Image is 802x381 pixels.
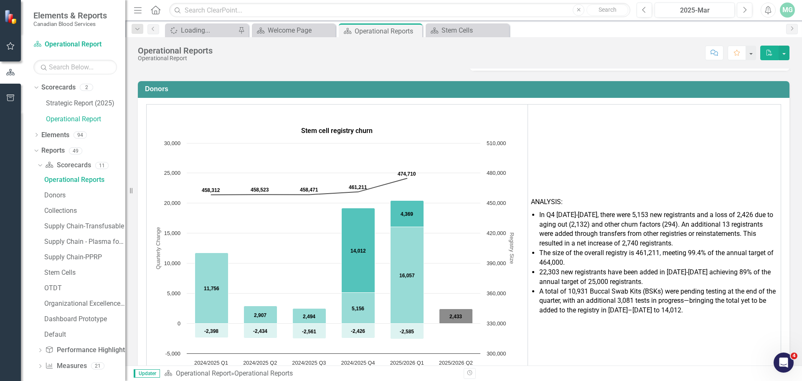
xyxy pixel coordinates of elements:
a: Scorecards [41,83,76,92]
span: 4 [791,353,797,359]
small: Canadian Blood Services [33,20,107,27]
text: 2,907 [254,312,266,318]
div: Supply Chain - Plasma for Fractionation [44,238,125,245]
a: Measures [45,361,86,371]
iframe: Intercom live chat [774,353,794,373]
div: Stem Cells [44,269,125,276]
path: 2024/2025 Q3, -2,561. Attrition. [293,324,326,339]
span: Stem cell registry churn [301,127,373,135]
a: Operational Report [46,115,125,124]
text: -2,561 [302,329,316,335]
a: Stem Cells [428,25,507,36]
text: 2025/2026 Q1 [390,360,424,366]
text: 0 [178,320,180,327]
path: 2025/2026 Q1, 16,057. New registrants. [391,227,424,324]
div: 94 [74,131,87,138]
button: 2025-Mar [655,3,735,18]
text: 11,756 [204,286,219,292]
path: 2025/2026 Q1, 4,369. BSKs in progress. [391,201,424,227]
path: 2024/2025 Q2, -2,434. Attrition. [244,324,277,338]
div: 49 [69,147,82,154]
span: Updater [134,369,160,378]
text: 30,000 [164,140,180,146]
text: -2,426 [351,328,365,334]
a: Welcome Page [254,25,333,36]
text: 2,433 [449,314,462,320]
div: Supply Chain-Transfusable [44,222,125,230]
span: , [660,249,661,257]
text: -2,398 [204,328,218,334]
text: 458,471 [300,187,318,193]
span: ANALYSIS: [531,198,563,206]
a: Strategic Report (2025) [46,99,125,108]
a: Default [42,328,125,341]
text: 2024/2025 Q2 [243,360,277,366]
path: 2024/2025 Q3, 2,494. New registrants. [293,309,326,324]
a: Operational Report [176,369,231,377]
button: MG [780,3,795,18]
img: ClearPoint Strategy [4,9,19,24]
div: Operational Reports [44,176,125,184]
text: -5,000 [165,350,180,357]
div: Collections [44,207,125,215]
a: Operational Report [33,40,117,49]
span: 22,303 new registrants have been added in [DATE]-[DATE] achieving 89% of the annual target of 25,... [539,268,771,286]
text: 25,000 [164,170,180,176]
span: Elements & Reports [33,10,107,20]
text: 14,012 [350,248,366,254]
div: Operational Report [138,55,213,61]
text: 5,000 [167,290,180,297]
text: 330,000 [487,320,506,327]
text: 2024/2025 Q1 [194,360,228,366]
div: Supply Chain-PPRP [44,253,125,261]
text: 461,211 [349,184,367,190]
a: OTDT [42,281,125,295]
a: Performance Highlights [45,345,128,355]
text: 4,369 [401,211,413,217]
text: 390,000 [487,260,506,266]
div: Operational Reports [234,369,293,377]
div: » [164,369,457,378]
input: Search ClearPoint... [169,3,630,18]
div: Operational Reports [138,46,213,55]
a: Organizational Excellence – Quality Management [42,297,125,310]
input: Search Below... [33,60,117,74]
span: me [660,249,672,257]
a: Loading... [167,25,236,36]
a: Elements [41,130,69,140]
text: Quarterly Change [155,227,161,269]
a: Scorecards [45,161,91,170]
text: -2,434 [253,328,267,334]
div: Stem Cells [442,25,507,36]
span: In Q4 [DATE]-[DATE], there were 5,153 new registrants and a loss of 2,426 due to aging out (2,132... [539,211,773,248]
text: 474,710 [398,171,416,177]
div: Welcome Page [268,25,333,36]
g: Forecast new registrants, series 4 of 5. Bar series with 6 bars. Y axis, Quarterly Change. [211,309,473,324]
path: 2024/2025 Q4, 5,156. New registrants. [342,293,375,324]
div: 2025-Mar [657,5,732,15]
text: -2,585 [400,329,414,335]
path: 2024/2025 Q1, 11,756. New registrants. [195,253,228,324]
text: 300,000 [487,350,506,357]
li: A total of 10,931 Buccal Swab Kits (BSKs) were pending testing at the end of the quarter, with an... [539,287,778,316]
div: 11 [95,162,109,169]
div: OTDT [44,284,125,292]
div: Dashboard Prototype [44,315,125,323]
div: 2 [80,84,93,91]
text: 20,000 [164,200,180,206]
span: The size of the overall registry i 461,211 eting 99.4% of the annual target of 464,000. [539,249,774,266]
path: 2025/2026 Q1, -2,585. Attrition. [391,324,424,339]
a: Supply Chain-PPRP [42,251,125,264]
text: 458,523 [251,187,269,193]
text: 450,000 [487,200,506,206]
div: Default [44,331,125,338]
div: Organizational Excellence – Quality Management [44,300,125,307]
span: Search [599,6,617,13]
a: Supply Chain-Transfusable [42,220,125,233]
div: 21 [91,363,104,370]
text: 15,000 [164,230,180,236]
text: 2024/2025 Q3 [292,360,326,366]
a: Donors [42,189,125,202]
path: 2024/2025 Q1, -2,398. Attrition. [195,324,228,338]
text: 16,057 [399,273,415,279]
